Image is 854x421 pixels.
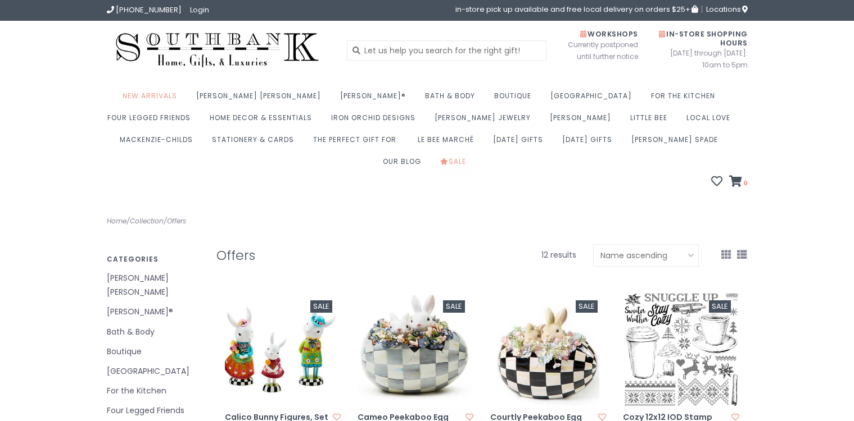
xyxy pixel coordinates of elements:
[358,292,473,408] img: Cameo Peekaboo Egg
[440,154,472,176] a: Sale
[576,300,598,313] div: Sale
[494,88,537,110] a: Boutique
[655,47,748,71] span: [DATE] through [DATE]: 10am to 5pm
[651,88,721,110] a: For the Kitchen
[196,88,327,110] a: [PERSON_NAME] [PERSON_NAME]
[116,4,182,15] span: [PHONE_NUMBER]
[225,292,341,408] a: Sale
[706,4,748,15] span: Locations
[490,292,606,408] a: Sale
[686,110,736,132] a: Local Love
[383,154,427,176] a: Our Blog
[225,292,341,408] img: Calico Bunny Figures, Set of 3
[123,88,183,110] a: New Arrivals
[313,132,404,154] a: The perfect gift for:
[490,292,606,408] img: Courtly Peekaboo Egg
[107,4,182,15] a: [PHONE_NUMBER]
[107,216,126,226] a: Home
[550,110,617,132] a: [PERSON_NAME]
[742,179,748,187] span: 0
[107,305,200,319] a: [PERSON_NAME]®
[630,110,673,132] a: Little Bee
[216,248,453,263] h1: Offers
[623,292,739,408] a: Sale
[562,132,618,154] a: [DATE] Gifts
[120,132,198,154] a: MacKenzie-Childs
[167,216,186,226] a: Offers
[98,215,427,227] div: / /
[107,29,328,71] img: Southbank Gift Company -- Home, Gifts, and Luxuries
[554,39,638,62] span: Currently postponed until further notice
[130,216,164,226] a: Collection
[418,132,480,154] a: Le Bee Marché
[455,6,698,13] span: in-store pick up available and free local delivery on orders $25+
[347,40,546,61] input: Let us help you search for the right gift!
[493,132,549,154] a: [DATE] Gifts
[358,292,473,408] a: Sale
[107,255,200,263] h3: Categories
[623,292,739,408] img: Iron Orchid Designs Cozy 12x12 IOD Stamp
[709,300,731,313] div: Sale
[729,177,748,188] a: 0
[210,110,318,132] a: Home Decor & Essentials
[702,6,748,13] a: Locations
[443,300,465,313] div: Sale
[212,132,300,154] a: Stationery & Cards
[107,271,200,299] a: [PERSON_NAME] [PERSON_NAME]
[541,249,576,260] span: 12 results
[631,132,724,154] a: [PERSON_NAME] Spade
[331,110,421,132] a: Iron Orchid Designs
[310,300,332,313] div: Sale
[435,110,536,132] a: [PERSON_NAME] Jewelry
[107,345,200,359] a: Boutique
[190,4,209,15] a: Login
[340,88,412,110] a: [PERSON_NAME]®
[580,29,638,39] span: Workshops
[107,325,200,339] a: Bath & Body
[425,88,481,110] a: Bath & Body
[107,404,200,418] a: Four Legged Friends
[107,364,200,378] a: [GEOGRAPHIC_DATA]
[107,110,196,132] a: Four Legged Friends
[659,29,748,48] span: In-Store Shopping Hours
[107,384,200,398] a: For the Kitchen
[550,88,638,110] a: [GEOGRAPHIC_DATA]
